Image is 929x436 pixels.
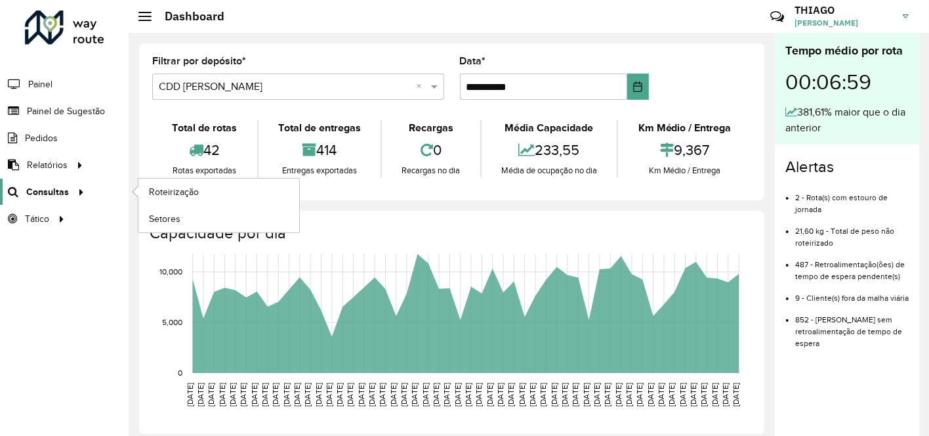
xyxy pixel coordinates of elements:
text: [DATE] [400,383,408,406]
span: Painel de Sugestão [27,104,105,118]
text: [DATE] [325,383,333,406]
label: Data [460,53,486,69]
text: [DATE] [689,383,697,406]
text: [DATE] [721,383,730,406]
text: [DATE] [260,383,269,406]
text: [DATE] [506,383,515,406]
text: [DATE] [732,383,740,406]
span: Relatórios [27,158,68,172]
text: [DATE] [421,383,430,406]
div: 42 [155,136,254,164]
h4: Capacidade por dia [150,224,751,243]
text: [DATE] [485,383,494,406]
h3: THIAGO [795,4,893,16]
text: [DATE] [443,383,451,406]
text: [DATE] [635,383,644,406]
text: [DATE] [314,383,323,406]
div: Tempo médio por rota [785,42,909,60]
text: [DATE] [389,383,398,406]
span: Tático [25,212,49,226]
span: Setores [149,212,180,226]
text: 10,000 [159,267,182,276]
div: Média Capacidade [485,120,614,136]
span: Painel [28,77,52,91]
text: [DATE] [667,383,676,406]
li: 852 - [PERSON_NAME] sem retroalimentação de tempo de espera [795,304,909,349]
h4: Alertas [785,158,909,177]
text: [DATE] [603,383,611,406]
div: 0 [385,136,477,164]
div: 00:06:59 [785,60,909,104]
text: [DATE] [528,383,537,406]
text: [DATE] [250,383,258,406]
text: [DATE] [335,383,344,406]
text: [DATE] [432,383,440,406]
li: 487 - Retroalimentação(ões) de tempo de espera pendente(s) [795,249,909,282]
text: [DATE] [453,383,462,406]
text: [DATE] [582,383,590,406]
text: [DATE] [282,383,291,406]
text: [DATE] [518,383,526,406]
div: Média de ocupação no dia [485,164,614,177]
div: Entregas exportadas [262,164,378,177]
div: Total de entregas [262,120,378,136]
span: Pedidos [25,131,58,145]
text: 5,000 [162,318,182,326]
text: [DATE] [293,383,301,406]
div: 381,61% maior que o dia anterior [785,104,909,136]
label: Filtrar por depósito [152,53,246,69]
text: [DATE] [346,383,355,406]
div: Recargas [385,120,477,136]
text: [DATE] [367,383,376,406]
a: Contato Rápido [763,3,791,31]
div: Km Médio / Entrega [621,164,748,177]
div: 9,367 [621,136,748,164]
text: [DATE] [218,383,226,406]
text: [DATE] [196,383,205,406]
div: Recargas no dia [385,164,477,177]
text: [DATE] [711,383,719,406]
div: 233,55 [485,136,614,164]
text: [DATE] [357,383,365,406]
text: [DATE] [678,383,687,406]
text: [DATE] [186,383,194,406]
div: Km Médio / Entrega [621,120,748,136]
text: [DATE] [560,383,569,406]
text: 0 [178,368,182,377]
h2: Dashboard [152,9,224,24]
text: [DATE] [379,383,387,406]
span: [PERSON_NAME] [795,17,893,29]
text: [DATE] [614,383,623,406]
text: [DATE] [239,383,247,406]
text: [DATE] [571,383,579,406]
div: Rotas exportadas [155,164,254,177]
text: [DATE] [699,383,708,406]
text: [DATE] [592,383,601,406]
text: [DATE] [539,383,547,406]
text: [DATE] [496,383,505,406]
text: [DATE] [464,383,472,406]
text: [DATE] [625,383,633,406]
button: Choose Date [627,74,649,100]
li: 2 - Rota(s) com estouro de jornada [795,182,909,215]
div: Total de rotas [155,120,254,136]
text: [DATE] [303,383,312,406]
text: [DATE] [657,383,665,406]
text: [DATE] [228,383,237,406]
text: [DATE] [474,383,483,406]
span: Consultas [26,185,69,199]
text: [DATE] [271,383,279,406]
text: [DATE] [207,383,215,406]
div: 414 [262,136,378,164]
li: 9 - Cliente(s) fora da malha viária [795,282,909,304]
span: Roteirização [149,185,199,199]
text: [DATE] [550,383,558,406]
text: [DATE] [646,383,655,406]
li: 21,60 kg - Total de peso não roteirizado [795,215,909,249]
a: Setores [138,206,299,232]
span: Clear all [417,79,428,95]
text: [DATE] [411,383,419,406]
a: Roteirização [138,179,299,205]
